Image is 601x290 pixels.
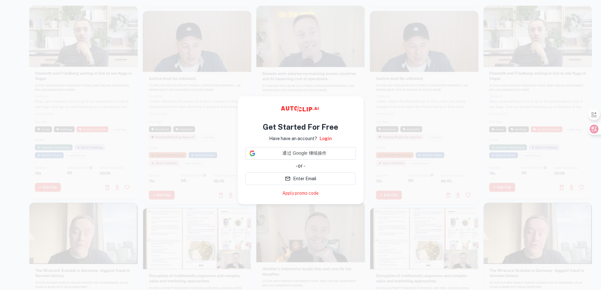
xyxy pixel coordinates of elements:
[245,162,356,170] div: - or -
[245,147,356,160] div: 通过 Google 继续操作
[258,150,352,157] span: 通过 Google 继续操作
[269,135,317,142] p: Have have an account?
[282,190,319,197] a: Apply promo code
[245,172,356,185] button: Enter Email
[263,121,338,133] h4: Get Started For Free
[320,135,332,142] a: Login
